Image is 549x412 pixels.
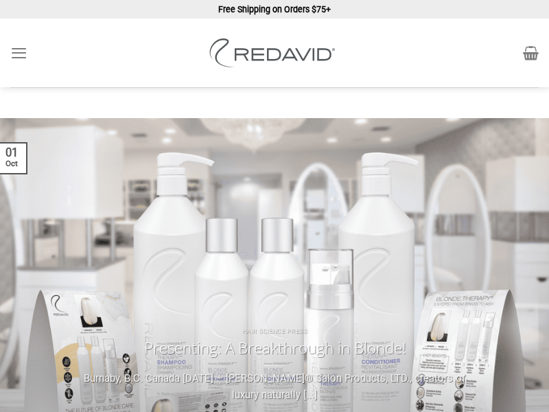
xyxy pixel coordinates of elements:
p: Hair Science Press [82,328,467,335]
p: Burnaby, B.C. Canada [DATE] – [PERSON_NAME]® Salon Products, LTD., creators of luxury naturally [... [82,371,467,404]
a: Menu [10,36,27,70]
img: REDAVID Salon Products | United States [206,38,343,67]
strong: Free Shipping on Orders $75+ [218,4,331,14]
a: Presenting: A Breakthrough in Blonde! [144,338,406,358]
